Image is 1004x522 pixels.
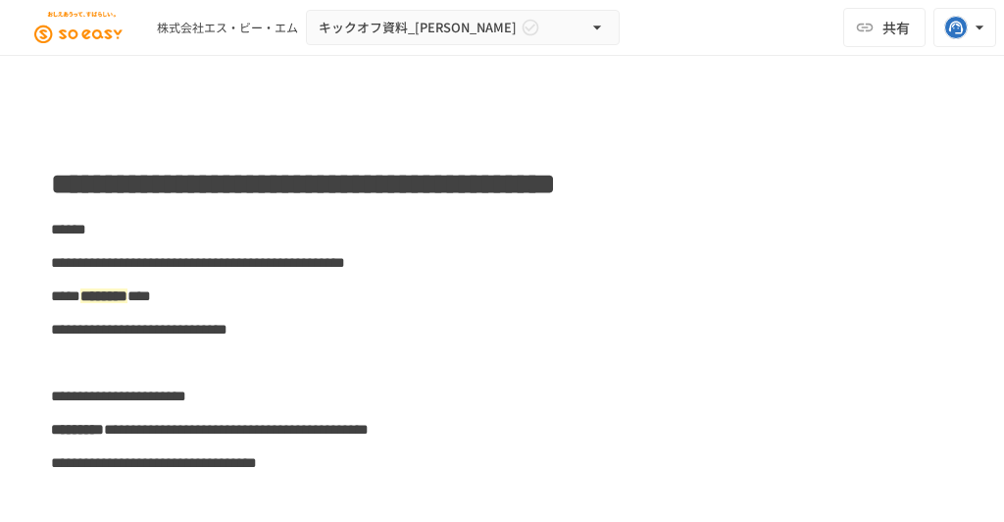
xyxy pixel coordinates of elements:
[157,19,298,36] div: 株式会社エス・ビー・エム
[843,8,926,47] button: 共有
[16,12,141,43] img: JEGjsIKIkXC9kHzRN7titGGb0UF19Vi83cQ0mCQ5DuX
[319,17,517,38] span: キックオフ資料_[PERSON_NAME]
[882,17,910,38] span: 共有
[306,10,620,45] button: キックオフ資料_[PERSON_NAME]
